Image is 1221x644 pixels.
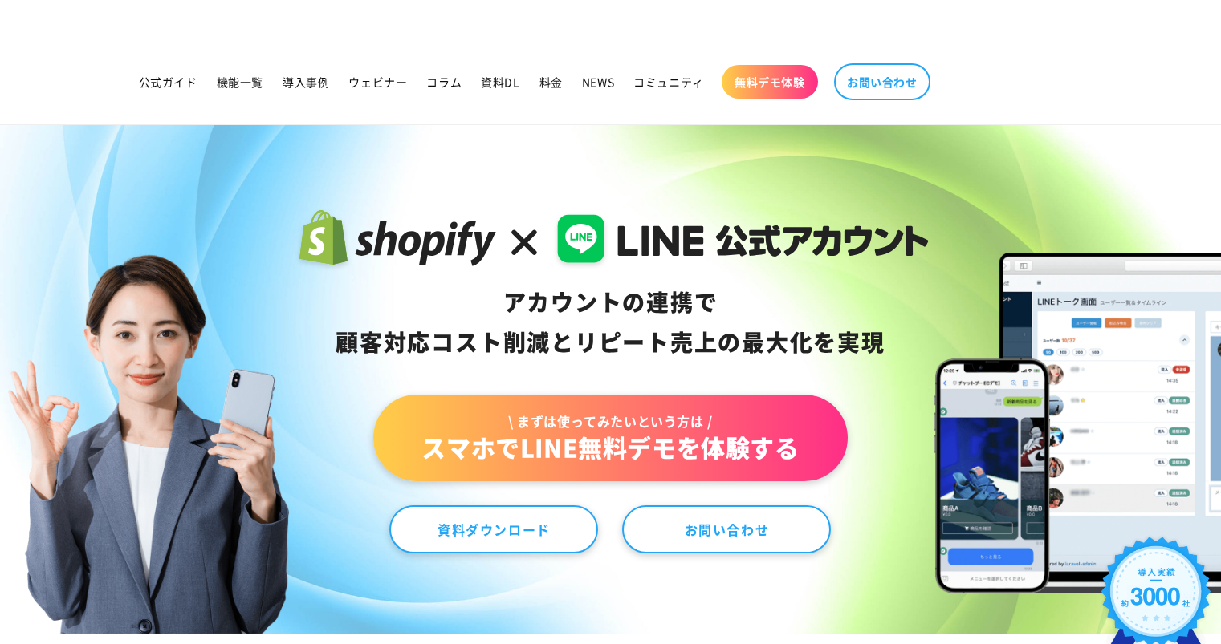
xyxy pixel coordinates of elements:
[217,75,263,89] span: 機能一覧
[139,75,197,89] span: 公式ガイド
[572,65,624,99] a: NEWS
[471,65,529,99] a: 資料DL
[373,395,847,481] a: \ まずは使ってみたいという方は /スマホでLINE無料デモを体験する
[539,75,563,89] span: 料金
[339,65,417,99] a: ウェビナー
[207,65,273,99] a: 機能一覧
[582,75,614,89] span: NEWS
[389,505,598,553] a: 資料ダウンロード
[847,75,918,89] span: お問い合わせ
[417,65,471,99] a: コラム
[633,75,704,89] span: コミュニティ
[283,75,329,89] span: 導入事例
[129,65,207,99] a: 公式ガイド
[722,65,818,99] a: 無料デモ体験
[273,65,339,99] a: 導入事例
[426,75,462,89] span: コラム
[622,505,831,553] a: お問い合わせ
[834,63,930,100] a: お問い合わせ
[735,75,805,89] span: 無料デモ体験
[481,75,519,89] span: 資料DL
[530,65,572,99] a: 料金
[624,65,714,99] a: コミュニティ
[348,75,407,89] span: ウェビナー
[421,412,799,430] span: \ まずは使ってみたいという方は /
[292,282,929,363] div: アカウントの連携で 顧客対応コスト削減と リピート売上の 最大化を実現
